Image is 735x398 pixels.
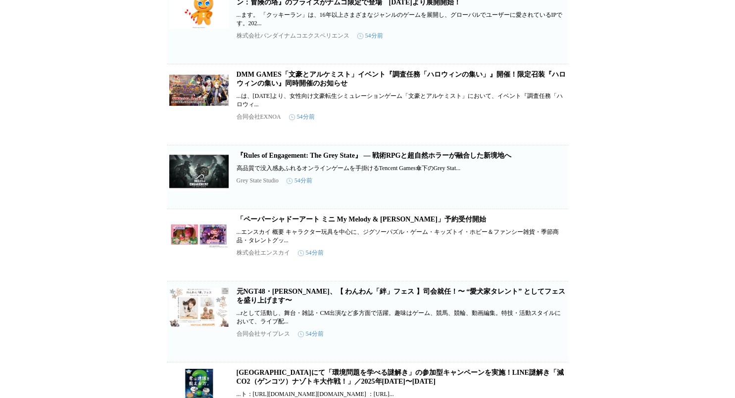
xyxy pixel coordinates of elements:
[237,113,281,121] p: 合同会社EXNOA
[169,70,229,110] img: DMM GAMES「文豪とアルケミスト」イベント『調査任務「ハロウィンの集い」』開催！限定召装『ハロウィンの集い』同時開催のお知らせ
[237,309,566,326] p: ...rとして活動し、舞台・雑誌・CM出演など多方面で活躍。趣味はゲーム、競馬、競輪、動画編集。特技・活動スタイルにおいて、ライブ配...
[237,369,564,385] a: [GEOGRAPHIC_DATA]にて「環境問題を学べる謎解き」の参加型キャンペーンを実施！LINE謎解き「減CO2（ゲンコツ）ナゾトキ大作戦！」／2025年[DATE]〜[DATE]
[298,330,324,338] time: 54分前
[289,113,315,121] time: 54分前
[169,151,229,191] img: 『Rules of Engagement: The Grey State』 — 戦術RPGと超自然ホラーが融合した新境地へ
[237,32,349,40] p: 株式会社バンダイナムコエクスペリエンス
[237,164,566,173] p: 高品質で没入感あふれるオンラインゲームを手掛けるTencent Games傘下のGrey Stat...
[237,71,566,87] a: DMM GAMES「文豪とアルケミスト」イベント『調査任務「ハロウィンの集い」』開催！限定召装『ハロウィンの集い』同時開催のお知らせ
[237,330,290,338] p: 合同会社サイプレス
[237,177,279,184] p: Grey State Studio
[237,228,566,245] p: ...エンスカイ 概要 キャラクター玩具を中心に、ジグソーパズル・ゲーム・キッズトイ・ホビー＆ファンシー雑貨・季節商品・タレントグッ...
[237,92,566,109] p: ...は、[DATE]より、女性向け文豪転生シミュレーションゲーム「文豪とアルケミスト」において、イベント『調査任務「ハロウィ...
[298,249,324,257] time: 54分前
[357,32,383,40] time: 54分前
[237,11,566,28] p: ...ます。 「クッキーラン」は、16年以上さまざまなジャンルのゲームを展開し、グローバルでユーザーに愛されているIPです。202...
[169,215,229,255] img: 「ペーパーシャドーアート ミニ My Melody & Kuromi」予約受付開始
[169,287,229,327] img: 元NGT48・中村歩加さん、【 わんわん「絆」フェス 】司会就任！〜 “愛犬家タレント” としてフェスを盛り上げます〜
[237,288,565,304] a: 元NGT48・[PERSON_NAME]、【 わんわん「絆」フェス 】司会就任！〜 “愛犬家タレント” としてフェスを盛り上げます〜
[237,249,290,257] p: 株式会社エンスカイ
[237,216,486,223] a: 「ペーパーシャドーアート ミニ My Melody & [PERSON_NAME]」予約受付開始
[287,177,312,185] time: 54分前
[237,152,512,159] a: 『Rules of Engagement: The Grey State』 — 戦術RPGと超自然ホラーが融合した新境地へ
